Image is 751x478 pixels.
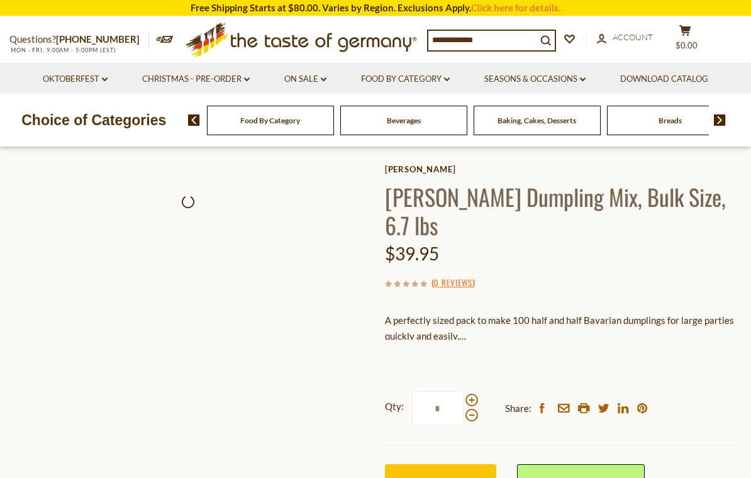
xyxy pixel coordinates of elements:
[434,276,472,290] a: 0 Reviews
[431,276,475,289] span: ( )
[412,391,464,426] input: Qty:
[56,33,140,45] a: [PHONE_NUMBER]
[484,72,586,86] a: Seasons & Occasions
[714,114,726,126] img: next arrow
[385,399,404,414] strong: Qty:
[240,116,300,125] a: Food By Category
[613,32,653,42] span: Account
[385,182,742,239] h1: [PERSON_NAME] Dumpling Mix, Bulk Size, 6.7 lbs
[188,114,200,126] img: previous arrow
[284,72,326,86] a: On Sale
[498,116,576,125] a: Baking, Cakes, Desserts
[385,313,742,344] p: A perfectly sized pack to make 100 half and half Bavarian dumplings for large parties quickly and...
[387,116,421,125] a: Beverages
[385,164,742,174] a: [PERSON_NAME]
[659,116,682,125] a: Breads
[9,47,116,53] span: MON - FRI, 9:00AM - 5:00PM (EST)
[43,72,108,86] a: Oktoberfest
[666,25,704,56] button: $0.00
[361,72,450,86] a: Food By Category
[620,72,708,86] a: Download Catalog
[676,40,698,50] span: $0.00
[597,31,653,45] a: Account
[471,2,560,13] a: Click here for details.
[385,243,439,264] span: $39.95
[9,31,149,48] p: Questions?
[505,401,531,416] span: Share:
[142,72,250,86] a: Christmas - PRE-ORDER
